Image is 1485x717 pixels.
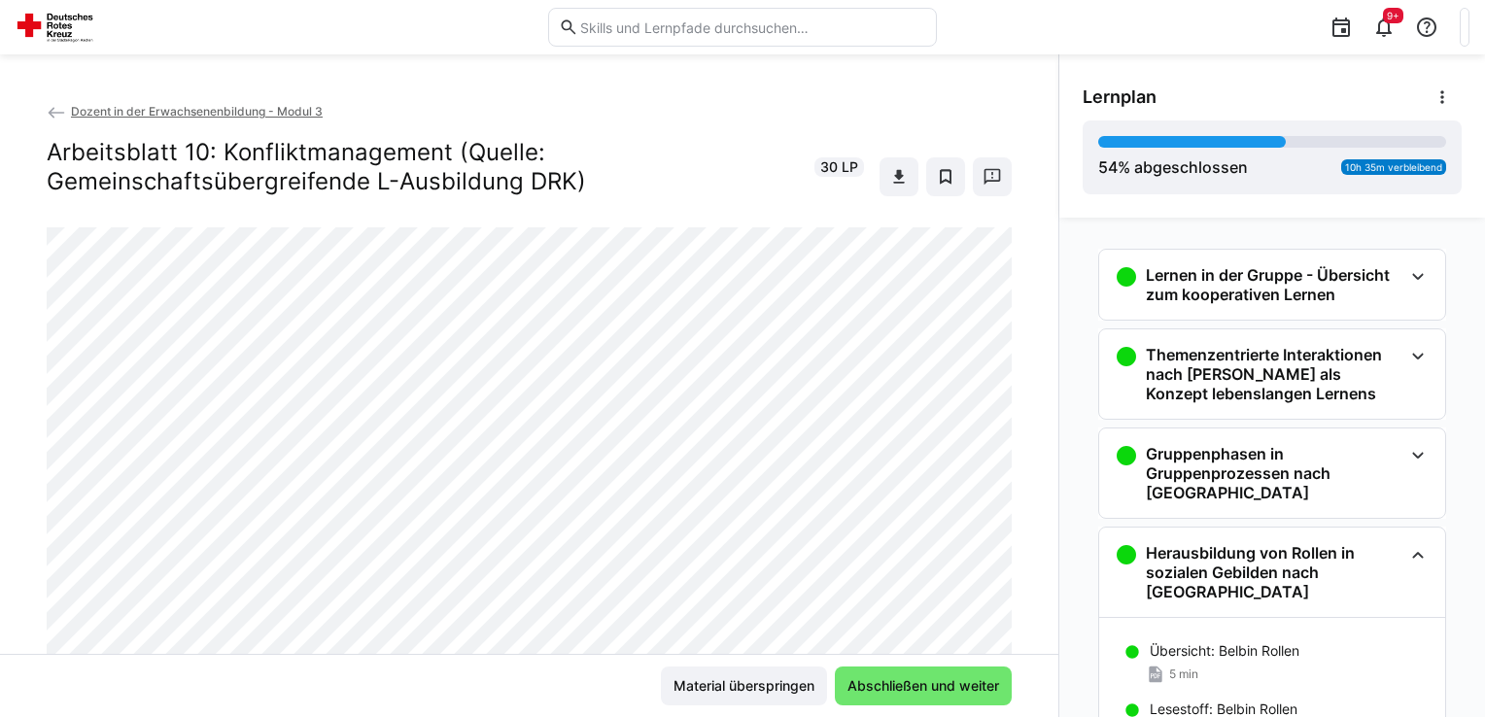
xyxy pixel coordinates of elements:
h3: Gruppenphasen in Gruppenprozessen nach [GEOGRAPHIC_DATA] [1146,444,1402,502]
h3: Themenzentrierte Interaktionen nach [PERSON_NAME] als Konzept lebenslangen Lernens [1146,345,1402,403]
span: Material überspringen [671,676,817,696]
span: 10h 35m verbleibend [1345,161,1442,173]
h3: Lernen in der Gruppe - Übersicht zum kooperativen Lernen [1146,265,1402,304]
a: Dozent in der Erwachsenenbildung - Modul 3 [47,104,323,119]
p: Übersicht: Belbin Rollen [1150,641,1299,661]
div: % abgeschlossen [1098,155,1248,179]
button: Abschließen und weiter [835,666,1012,705]
h3: Herausbildung von Rollen in sozialen Gebilden nach [GEOGRAPHIC_DATA] [1146,543,1402,601]
button: Material überspringen [661,666,827,705]
span: 5 min [1169,666,1198,682]
span: 9+ [1387,10,1399,21]
h2: Arbeitsblatt 10: Konfliktmanagement (Quelle: Gemeinschaftsübergreifende L-Ausbildung DRK) [47,138,803,196]
input: Skills und Lernpfade durchsuchen… [578,18,926,36]
span: 54 [1098,157,1118,177]
span: Lernplan [1083,86,1157,108]
span: Dozent in der Erwachsenenbildung - Modul 3 [71,104,323,119]
span: Abschließen und weiter [845,676,1002,696]
span: 30 LP [820,157,858,177]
